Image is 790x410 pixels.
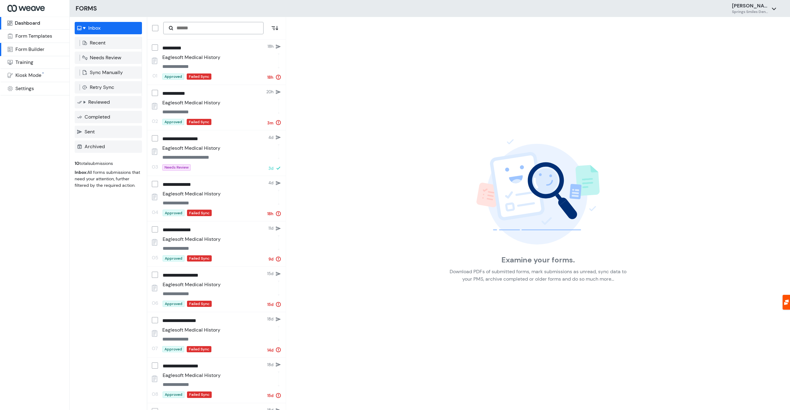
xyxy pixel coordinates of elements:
div: Training [15,60,33,65]
span: Failed Sync [187,119,211,125]
h6: Springs Smiles Dental Spa [732,9,769,15]
span: Failed Sync [187,346,211,352]
a: Retry Sync [75,81,142,94]
span: Approved [162,346,184,352]
span: 4d [268,135,281,140]
button: sort-icon [268,22,281,34]
div: Settings [15,86,34,91]
p: Eaglesoft Medical History [163,190,221,198]
div: Kiosk Mode [15,73,41,78]
span: 20h [266,90,281,94]
p: Eaglesoft Medical History [163,372,221,379]
span: 4d [268,181,281,185]
div: Form Templates [15,34,52,39]
h2: Examine your forms. [501,254,575,266]
span: 11d [268,226,281,231]
a: Recent [75,37,142,49]
span: 15d [267,302,281,307]
span: 18d [267,317,281,321]
a: Reviewed [75,96,142,108]
span: 18d [267,362,281,367]
p: Eaglesoft Medical History [162,144,226,152]
p: Reviewed [88,98,110,106]
p: Recent [90,39,106,47]
span: Failed Sync [187,255,212,261]
span: 18h [267,75,281,80]
span: 3m [267,120,281,125]
span: 18h [268,44,281,49]
span: Needs Review [162,164,191,170]
span: Failed Sync [187,391,212,398]
p: 08 [152,391,158,398]
p: Retry Sync [90,84,114,91]
p: 03 [152,163,158,171]
span: 14d [267,347,281,352]
span: Approved [163,301,185,307]
span: 18h [267,211,281,216]
p: Sync Manually [90,69,123,76]
span: Failed Sync [187,301,212,307]
p: 04 [152,209,158,216]
p: [PERSON_NAME] [732,2,769,9]
img: No active selection image [476,139,600,245]
span: Approved [162,119,184,125]
span: Failed Sync [187,73,211,80]
span: Approved [163,210,185,216]
input: Search [176,24,258,32]
p: Eaglesoft Medical History [162,99,220,107]
p: 02 [152,118,158,125]
a: Sent [75,126,142,138]
p: Eaglesoft Medical History [163,281,221,288]
b: 10 [75,161,79,166]
span: All forms submissions that need your attention, further filtered by the required action. [75,169,140,188]
span: 15d [267,272,281,276]
p: total submissions [75,160,142,167]
span: 9d [268,257,281,261]
p: Completed [85,113,110,121]
span: Failed Sync [187,210,212,216]
h3: FORMS [76,4,97,13]
a: Needs Review [75,52,142,64]
p: Download PDFs of submitted forms, mark submissions as unread, sync data to your PMS, archive comp... [446,268,631,283]
a: Inbox [75,22,142,34]
p: Eaglesoft Medical History [163,236,221,243]
a: Completed [75,111,142,123]
p: Eaglesoft Medical History [162,326,220,334]
p: Archived [85,143,105,150]
p: 01 [152,72,157,80]
span: Approved [162,73,184,80]
p: Needs Review [90,54,121,61]
p: 06 [152,299,158,307]
div: Dashboard [15,21,40,26]
div: Form Builder [15,47,44,52]
p: Sent [85,128,95,136]
p: Inbox [88,24,101,32]
span: Approved [163,255,185,261]
p: 07 [152,345,158,352]
span: 15d [267,393,281,398]
a: Archived [75,140,142,153]
p: 05 [152,254,158,261]
strong: Inbox: [75,169,87,175]
a: Sync Manually [75,66,142,79]
span: 3d [268,166,281,171]
p: Eaglesoft Medical History [162,54,220,61]
span: Approved [163,391,185,398]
